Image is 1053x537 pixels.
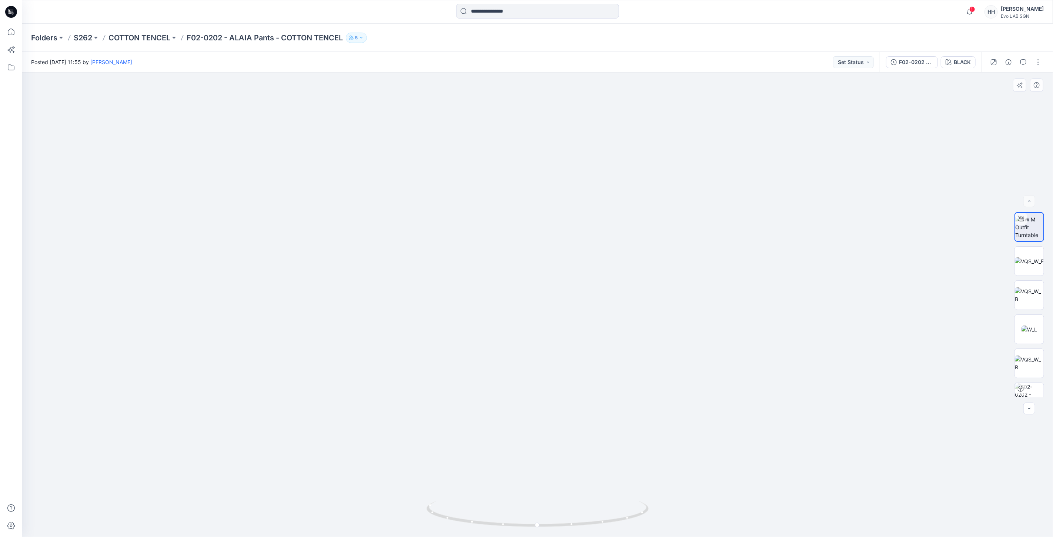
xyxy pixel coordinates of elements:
button: Details [1003,56,1014,68]
img: BW M Outfit Turntable [1015,216,1043,239]
div: BLACK [954,58,971,66]
button: 5 [346,33,367,43]
span: Posted [DATE] 11:55 by [31,58,132,66]
img: VQS_W_B [1015,287,1044,303]
div: Evo LAB SGN [1001,13,1044,19]
span: 1 [969,6,975,12]
p: 5 [355,34,358,42]
div: HH [985,5,998,19]
div: F02-0202 - ALAIA Pants - COTTON TENCEL [899,58,933,66]
img: VQS_W_R [1015,356,1044,371]
button: BLACK [941,56,976,68]
img: F02-0202 - ALAIA Pants - COTTON TENCEL BLACK [1015,383,1044,412]
button: F02-0202 - ALAIA Pants - COTTON TENCEL [886,56,938,68]
a: [PERSON_NAME] [90,59,132,65]
img: W_L [1022,326,1037,333]
a: S262 [74,33,92,43]
div: [PERSON_NAME] [1001,4,1044,13]
a: Folders [31,33,57,43]
p: F02-0202 - ALAIA Pants - COTTON TENCEL [187,33,343,43]
img: VQS_W_F [1015,257,1044,265]
a: COTTON TENCEL [108,33,170,43]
